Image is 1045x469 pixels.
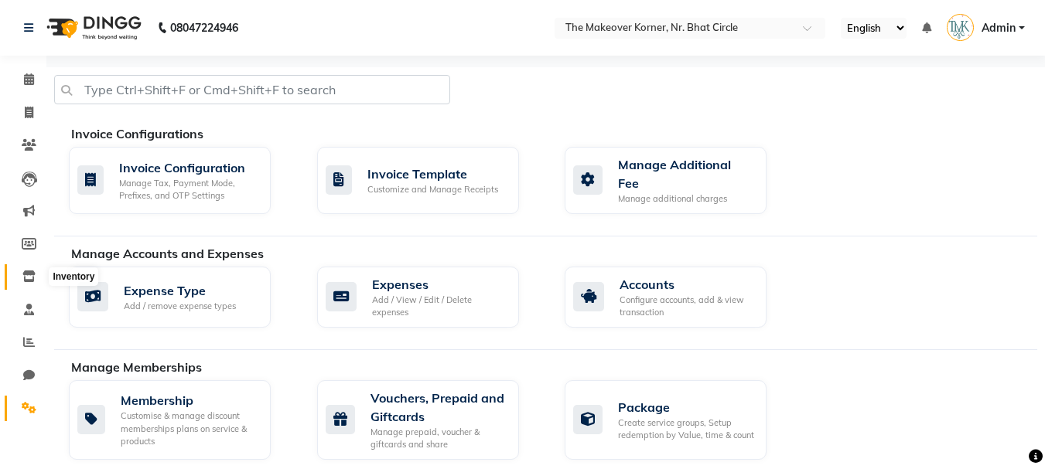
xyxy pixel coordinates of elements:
b: 08047224946 [170,6,238,49]
div: Add / View / Edit / Delete expenses [372,294,507,319]
div: Vouchers, Prepaid and Giftcards [371,389,507,426]
img: Admin [947,14,974,41]
div: Invoice Template [367,165,498,183]
span: Admin [982,20,1016,36]
a: MembershipCustomise & manage discount memberships plans on service & products [69,380,294,460]
div: Invoice Configuration [119,158,258,177]
a: PackageCreate service groups, Setup redemption by Value, time & count [565,380,790,460]
div: Create service groups, Setup redemption by Value, time & count [618,416,754,442]
a: Invoice TemplateCustomize and Manage Receipts [317,147,542,214]
div: Customise & manage discount memberships plans on service & products [121,410,258,448]
a: Invoice ConfigurationManage Tax, Payment Mode, Prefixes, and OTP Settings [69,147,294,214]
div: Package [618,398,754,416]
div: Manage prepaid, voucher & giftcards and share [371,426,507,451]
img: logo [39,6,145,49]
div: Add / remove expense types [124,300,236,313]
input: Type Ctrl+Shift+F or Cmd+Shift+F to search [54,75,450,104]
div: Manage Tax, Payment Mode, Prefixes, and OTP Settings [119,177,258,202]
div: Configure accounts, add & view transaction [620,294,754,319]
a: AccountsConfigure accounts, add & view transaction [565,267,790,328]
a: ExpensesAdd / View / Edit / Delete expenses [317,267,542,328]
div: Customize and Manage Receipts [367,183,498,196]
div: Accounts [620,275,754,294]
div: Expenses [372,275,507,294]
a: Manage Additional FeeManage additional charges [565,147,790,214]
a: Expense TypeAdd / remove expense types [69,267,294,328]
div: Manage Additional Fee [618,155,754,192]
a: Vouchers, Prepaid and GiftcardsManage prepaid, voucher & giftcards and share [317,380,542,460]
div: Membership [121,391,258,410]
div: Inventory [49,267,98,286]
div: Manage additional charges [618,192,754,206]
div: Expense Type [124,281,236,300]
